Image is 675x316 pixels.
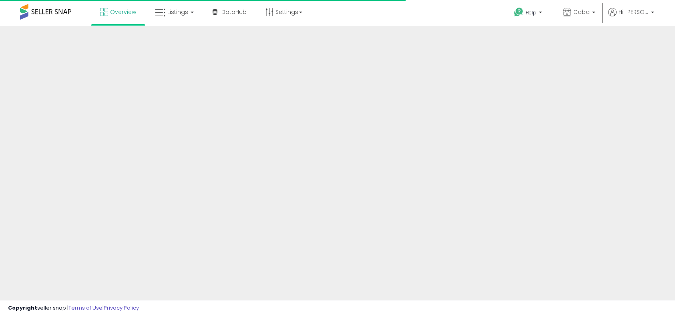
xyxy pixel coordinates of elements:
span: Listings [167,8,188,16]
span: Overview [110,8,136,16]
span: Hi [PERSON_NAME] [619,8,649,16]
span: Caba [573,8,590,16]
i: Get Help [514,7,524,17]
a: Hi [PERSON_NAME] [608,8,654,26]
a: Privacy Policy [104,304,139,312]
span: Help [526,9,536,16]
span: DataHub [221,8,247,16]
div: seller snap | | [8,304,139,312]
strong: Copyright [8,304,37,312]
a: Help [508,1,550,26]
a: Terms of Use [68,304,102,312]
